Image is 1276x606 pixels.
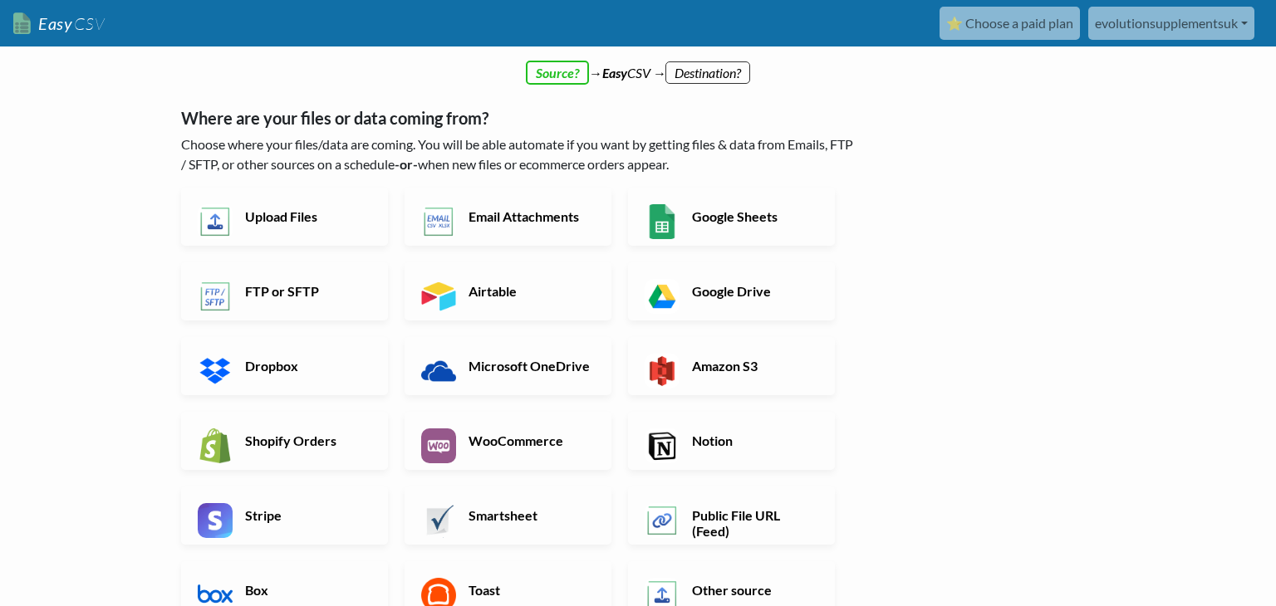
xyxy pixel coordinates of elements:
[628,188,835,246] a: Google Sheets
[421,503,456,538] img: Smartsheet App & API
[688,582,818,598] h6: Other source
[421,428,456,463] img: WooCommerce App & API
[628,486,835,545] a: Public File URL (Feed)
[464,283,595,299] h6: Airtable
[241,433,371,448] h6: Shopify Orders
[645,503,680,538] img: Public File URL App & API
[181,108,858,128] h5: Where are your files or data coming from?
[13,7,105,41] a: EasyCSV
[405,412,611,470] a: WooCommerce
[464,582,595,598] h6: Toast
[181,188,388,246] a: Upload Files
[1088,7,1254,40] a: evolutionsupplementsuk
[421,204,456,239] img: Email New CSV or XLSX File App & API
[181,486,388,545] a: Stripe
[405,486,611,545] a: Smartsheet
[628,412,835,470] a: Notion
[628,262,835,320] a: Google Drive
[628,337,835,395] a: Amazon S3
[181,337,388,395] a: Dropbox
[464,433,595,448] h6: WooCommerce
[241,283,371,299] h6: FTP or SFTP
[405,337,611,395] a: Microsoft OneDrive
[198,279,233,314] img: FTP or SFTP App & API
[688,507,818,539] h6: Public File URL (Feed)
[164,46,1112,83] div: → CSV →
[198,503,233,538] img: Stripe App & API
[688,433,818,448] h6: Notion
[72,13,105,34] span: CSV
[198,428,233,463] img: Shopify App & API
[645,279,680,314] img: Google Drive App & API
[241,208,371,224] h6: Upload Files
[241,582,371,598] h6: Box
[464,507,595,523] h6: Smartsheet
[645,204,680,239] img: Google Sheets App & API
[241,507,371,523] h6: Stripe
[181,262,388,320] a: FTP or SFTP
[405,262,611,320] a: Airtable
[181,134,858,174] p: Choose where your files/data are coming. You will be able automate if you want by getting files &...
[198,354,233,389] img: Dropbox App & API
[198,204,233,239] img: Upload Files App & API
[688,283,818,299] h6: Google Drive
[645,354,680,389] img: Amazon S3 App & API
[464,208,595,224] h6: Email Attachments
[688,208,818,224] h6: Google Sheets
[464,358,595,374] h6: Microsoft OneDrive
[395,156,418,172] b: -or-
[405,188,611,246] a: Email Attachments
[421,354,456,389] img: Microsoft OneDrive App & API
[940,7,1080,40] a: ⭐ Choose a paid plan
[645,428,680,463] img: Notion App & API
[421,279,456,314] img: Airtable App & API
[688,358,818,374] h6: Amazon S3
[181,412,388,470] a: Shopify Orders
[241,358,371,374] h6: Dropbox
